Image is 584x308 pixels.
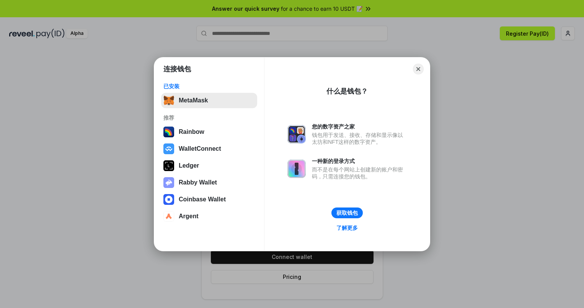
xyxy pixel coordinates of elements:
div: 您的数字资产之家 [312,123,407,130]
img: svg+xml,%3Csvg%20xmlns%3D%22http%3A%2F%2Fwww.w3.org%2F2000%2Fsvg%22%20fill%3D%22none%22%20viewBox... [163,177,174,188]
h1: 连接钱包 [163,64,191,74]
div: 获取钱包 [336,209,358,216]
img: svg+xml,%3Csvg%20xmlns%3D%22http%3A%2F%2Fwww.w3.org%2F2000%2Fsvg%22%20width%3D%2228%22%20height%3... [163,160,174,171]
div: 已安装 [163,83,255,90]
div: Ledger [179,162,199,169]
img: svg+xml,%3Csvg%20width%3D%2228%22%20height%3D%2228%22%20viewBox%3D%220%200%2028%2028%22%20fill%3D... [163,143,174,154]
button: Coinbase Wallet [161,192,257,207]
div: Rabby Wallet [179,179,217,186]
button: WalletConnect [161,141,257,156]
button: Rabby Wallet [161,175,257,190]
div: WalletConnect [179,145,221,152]
div: 一种新的登录方式 [312,158,407,165]
img: svg+xml,%3Csvg%20width%3D%2228%22%20height%3D%2228%22%20viewBox%3D%220%200%2028%2028%22%20fill%3D... [163,211,174,222]
div: 推荐 [163,114,255,121]
img: svg+xml,%3Csvg%20fill%3D%22none%22%20height%3D%2233%22%20viewBox%3D%220%200%2035%2033%22%20width%... [163,95,174,106]
button: Argent [161,209,257,224]
div: Coinbase Wallet [179,196,226,203]
img: svg+xml,%3Csvg%20width%3D%22120%22%20height%3D%22120%22%20viewBox%3D%220%200%20120%20120%22%20fil... [163,127,174,137]
img: svg+xml,%3Csvg%20xmlns%3D%22http%3A%2F%2Fwww.w3.org%2F2000%2Fsvg%22%20fill%3D%22none%22%20viewBox... [287,160,306,178]
div: Argent [179,213,199,220]
div: 而不是在每个网站上创建新的账户和密码，只需连接您的钱包。 [312,166,407,180]
div: 什么是钱包？ [326,87,368,96]
button: Rainbow [161,124,257,140]
img: svg+xml,%3Csvg%20xmlns%3D%22http%3A%2F%2Fwww.w3.org%2F2000%2Fsvg%22%20fill%3D%22none%22%20viewBox... [287,125,306,143]
div: MetaMask [179,97,208,104]
button: Ledger [161,158,257,173]
div: Rainbow [179,128,204,135]
button: Close [413,64,424,74]
img: svg+xml,%3Csvg%20width%3D%2228%22%20height%3D%2228%22%20viewBox%3D%220%200%2028%2028%22%20fill%3D... [163,194,174,205]
div: 钱包用于发送、接收、存储和显示像以太坊和NFT这样的数字资产。 [312,132,407,145]
a: 了解更多 [332,223,362,233]
div: 了解更多 [336,224,358,231]
button: MetaMask [161,93,257,108]
button: 获取钱包 [331,208,363,218]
